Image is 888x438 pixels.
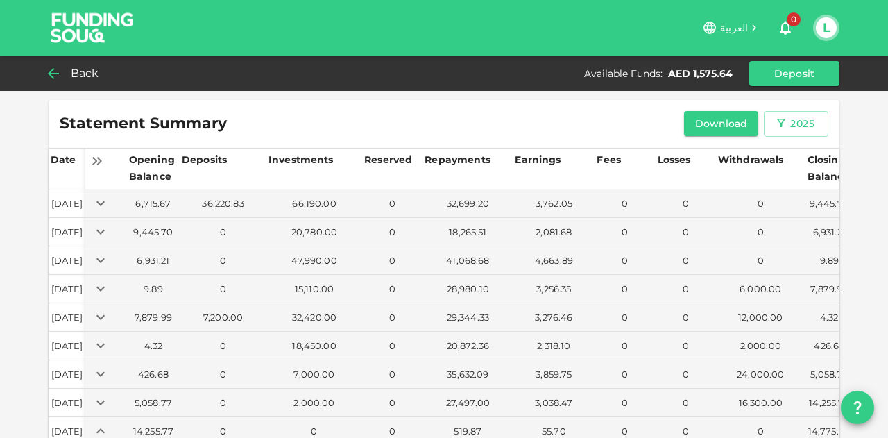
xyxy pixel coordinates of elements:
div: 0 [182,368,264,381]
span: Expand [91,196,110,208]
button: 2025 [764,111,828,137]
div: 36,220.83 [182,197,264,210]
div: 66,190.00 [269,197,359,210]
div: 9,445.70 [130,226,177,239]
div: AED 1,575.64 [668,67,733,81]
div: 3,038.47 [515,396,592,410]
div: 2,000.00 [269,396,359,410]
div: 3,859.75 [515,368,592,381]
div: 20,872.36 [425,339,510,353]
span: Expand [91,367,110,378]
div: 0 [658,311,713,324]
span: Expand [91,282,110,293]
div: 0 [597,283,652,296]
div: 14,775.64 [808,425,851,438]
button: Expand [91,279,110,298]
div: 9.89 [130,283,177,296]
span: Expand [91,225,110,236]
span: Expand all [87,153,107,166]
div: 3,762.05 [515,197,592,210]
button: Expand [91,308,110,327]
div: 0 [658,339,713,353]
div: 5,058.77 [130,396,177,410]
div: 0 [719,254,803,267]
div: 0 [597,311,652,324]
div: 2,318.10 [515,339,592,353]
div: 0 [269,425,359,438]
div: 41,068.68 [425,254,510,267]
td: [DATE] [49,332,85,360]
div: Available Funds : [584,67,663,81]
div: 0 [719,425,803,438]
div: 55.70 [515,425,592,438]
span: Collapse [91,424,110,435]
td: [DATE] [49,246,85,275]
div: 16,300.00 [719,396,803,410]
div: 14,255.77 [130,425,177,438]
div: 0 [365,197,420,210]
button: Expand [91,194,110,213]
div: Withdrawals [718,151,784,168]
div: 0 [658,368,713,381]
div: 0 [365,396,420,410]
div: Fees [597,151,624,168]
span: Expand [91,396,110,407]
div: 28,980.10 [425,283,510,296]
div: 0 [658,283,713,296]
div: 0 [658,226,713,239]
button: question [841,391,874,424]
span: العربية [720,22,748,34]
button: Expand [91,251,110,270]
button: Download [684,111,759,136]
div: 2,000.00 [719,339,803,353]
div: 0 [597,226,652,239]
td: [DATE] [49,189,85,218]
div: 0 [182,339,264,353]
div: 0 [658,396,713,410]
button: Deposit [749,61,839,86]
div: 6,931.21 [808,226,851,239]
td: [DATE] [49,218,85,246]
td: [DATE] [49,389,85,417]
div: 18,450.00 [269,339,359,353]
button: Expand [91,364,110,384]
div: 0 [719,226,803,239]
div: 18,265.51 [425,226,510,239]
div: 20,780.00 [269,226,359,239]
div: 0 [182,254,264,267]
div: 0 [597,425,652,438]
div: 4,663.89 [515,254,592,267]
div: 6,715.67 [130,197,177,210]
div: 0 [597,197,652,210]
div: 7,200.00 [182,311,264,324]
span: Statement Summary [60,114,227,133]
div: 32,420.00 [269,311,359,324]
div: 32,699.20 [425,197,510,210]
div: 9.89 [808,254,851,267]
div: Reserved [364,151,412,168]
div: 0 [365,339,420,353]
div: 0 [597,339,652,353]
div: 0 [719,197,803,210]
div: 0 [182,425,264,438]
span: 0 [787,12,801,26]
div: Deposits [182,151,227,168]
div: 3,276.46 [515,311,592,324]
div: 14,255.77 [808,396,851,410]
div: 5,058.77 [808,368,851,381]
div: 0 [365,311,420,324]
div: 0 [658,197,713,210]
div: Earnings [515,151,561,168]
td: [DATE] [49,303,85,332]
div: 0 [182,226,264,239]
div: 426.68 [130,368,177,381]
button: Expand [91,336,110,355]
div: 0 [597,368,652,381]
div: 426.68 [808,339,851,353]
div: 6,931.21 [130,254,177,267]
div: 3,256.35 [515,283,592,296]
div: 0 [597,396,652,410]
div: 0 [365,254,420,267]
button: Expand [91,222,110,242]
div: 29,344.33 [425,311,510,324]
